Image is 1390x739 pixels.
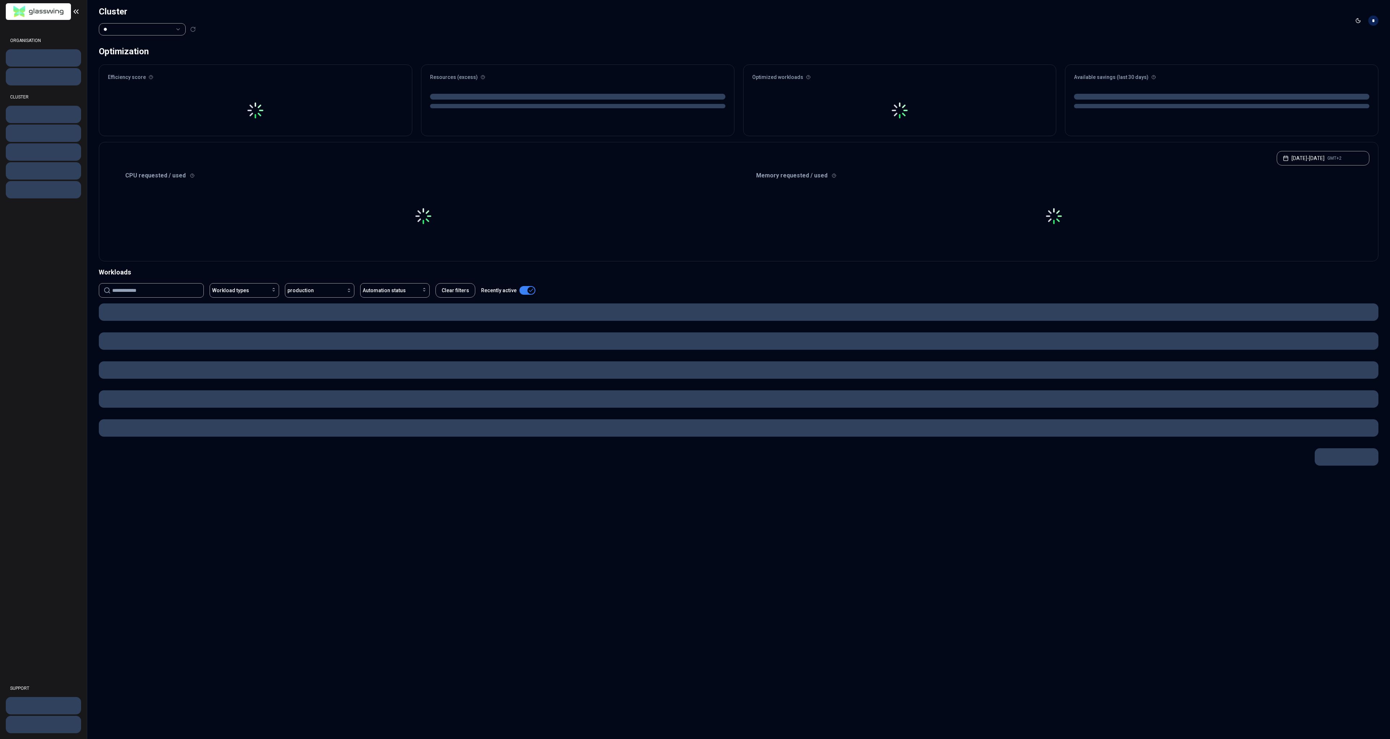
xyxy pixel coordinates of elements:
[6,90,81,104] div: CLUSTER
[210,283,279,298] button: Workload types
[99,6,196,17] h1: Cluster
[435,283,475,298] button: Clear filters
[481,288,517,293] label: Recently active
[10,3,67,20] img: GlassWing
[212,287,249,294] span: Workload types
[287,287,314,294] span: production
[1277,151,1369,165] button: [DATE]-[DATE]GMT+2
[360,283,430,298] button: Automation status
[363,287,406,294] span: Automation status
[99,44,149,59] div: Optimization
[421,65,734,85] div: Resources (excess)
[1327,155,1341,161] span: GMT+2
[1065,65,1378,85] div: Available savings (last 30 days)
[99,267,1378,277] div: Workloads
[108,171,739,180] div: CPU requested / used
[6,33,81,48] div: ORGANISATION
[99,65,412,85] div: Efficiency score
[6,681,81,696] div: SUPPORT
[285,283,354,298] button: production
[739,171,1370,180] div: Memory requested / used
[99,23,186,35] button: Select a value
[744,65,1056,85] div: Optimized workloads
